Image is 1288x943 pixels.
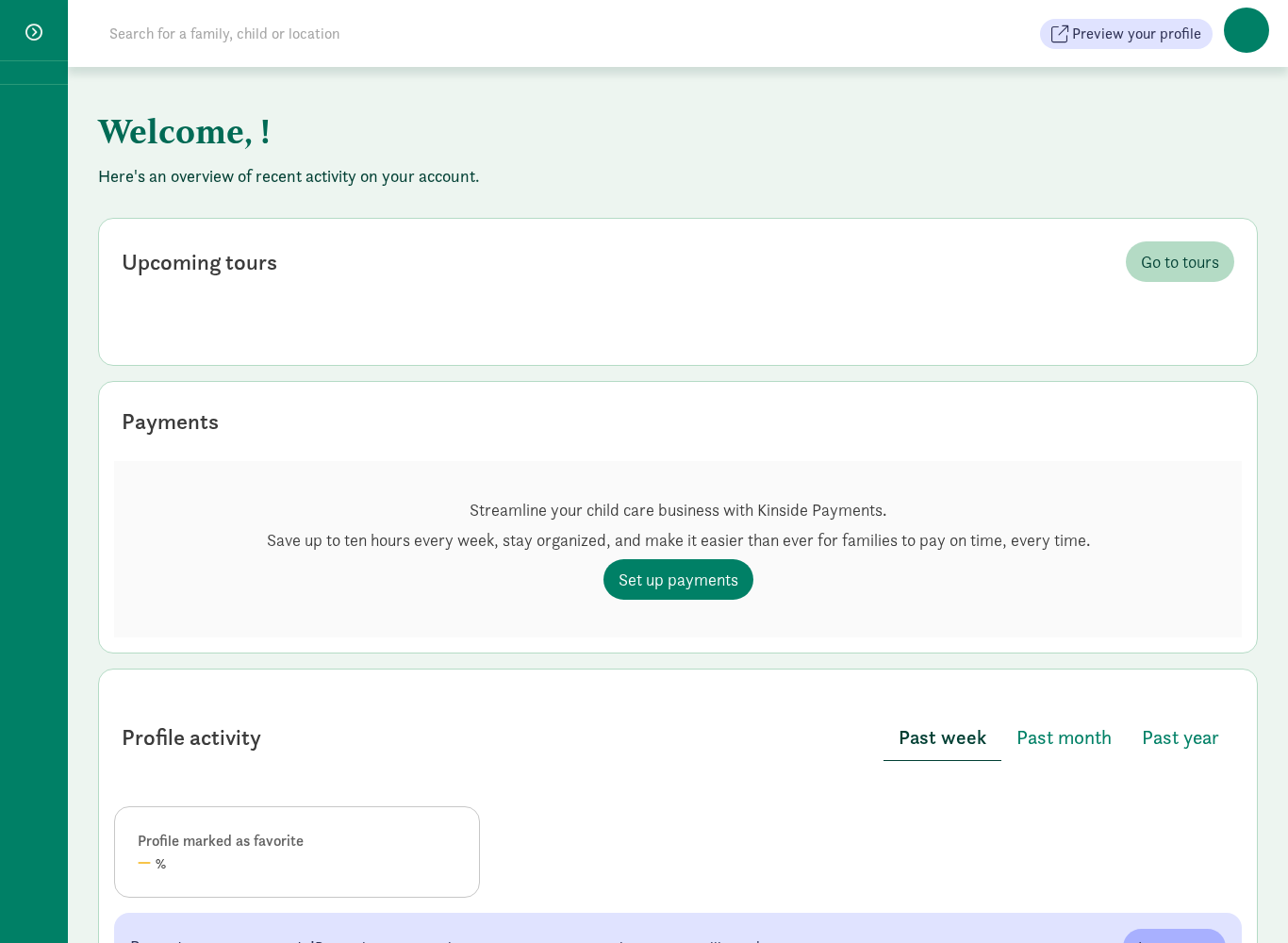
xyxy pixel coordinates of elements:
[122,720,261,754] div: Profile activity
[1001,715,1127,760] button: Past month
[98,15,627,53] input: Search for a family, child or location
[267,529,1090,552] p: Save up to ten hours every week, stay organized, and make it easier than ever for families to pay...
[1072,23,1201,45] span: Preview your profile
[883,715,1001,761] button: Past week
[603,559,753,600] a: Set up payments
[1126,241,1234,282] a: Go to tours
[1141,249,1219,274] span: Go to tours
[122,405,219,438] div: Payments
[98,165,1258,188] p: Here's an overview of recent activity on your account.
[138,852,456,874] div: %
[1127,715,1234,760] button: Past year
[267,499,1090,521] p: Streamline your child care business with Kinside Payments.
[1142,722,1219,753] span: Past year
[138,830,456,852] div: Profile marked as favorite
[98,97,1032,165] h1: Welcome, !
[899,722,986,753] span: Past week
[619,567,738,592] span: Set up payments
[1040,19,1213,49] button: Preview your profile
[122,245,277,279] div: Upcoming tours
[1016,722,1112,753] span: Past month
